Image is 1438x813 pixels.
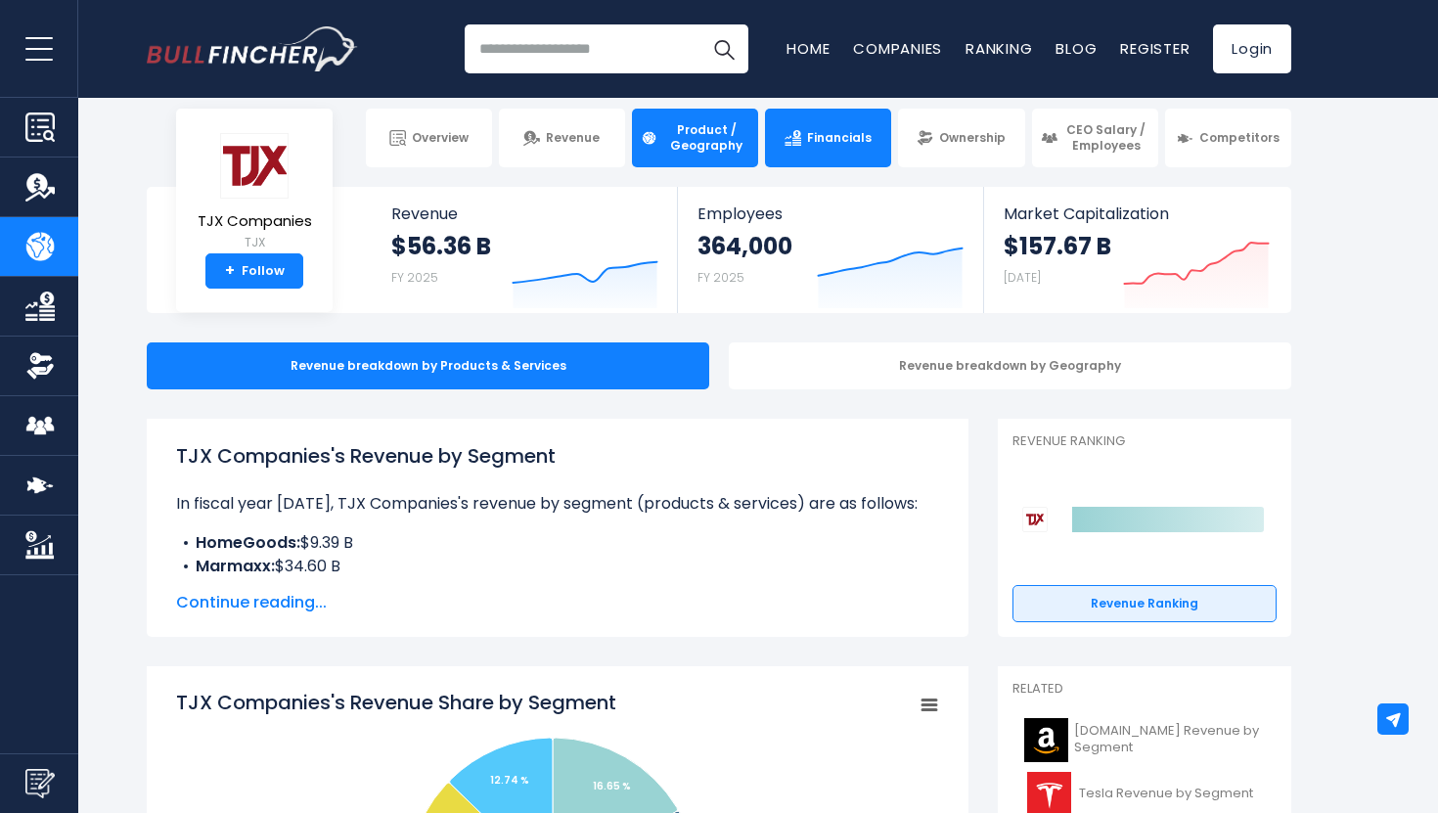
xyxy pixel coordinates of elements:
[198,213,312,230] span: TJX Companies
[1012,433,1277,450] p: Revenue Ranking
[25,351,55,381] img: Ownership
[366,109,492,167] a: Overview
[225,262,235,280] strong: +
[632,109,758,167] a: Product / Geography
[1120,38,1190,59] a: Register
[412,130,469,146] span: Overview
[196,555,275,577] b: Marmaxx:
[176,441,939,471] h1: TJX Companies's Revenue by Segment
[176,689,616,716] tspan: TJX Companies's Revenue Share by Segment
[697,231,792,261] strong: 364,000
[984,187,1289,313] a: Market Capitalization $157.67 B [DATE]
[697,269,744,286] small: FY 2025
[196,531,300,554] b: HomeGoods:
[786,38,830,59] a: Home
[1074,723,1265,756] span: [DOMAIN_NAME] Revenue by Segment
[729,342,1291,389] div: Revenue breakdown by Geography
[147,26,358,71] img: Bullfincher logo
[807,130,872,146] span: Financials
[1056,38,1097,59] a: Blog
[1022,507,1048,532] img: TJX Companies competitors logo
[391,231,491,261] strong: $56.36 B
[1012,681,1277,698] p: Related
[546,130,600,146] span: Revenue
[699,24,748,73] button: Search
[1165,109,1291,167] a: Competitors
[1004,204,1270,223] span: Market Capitalization
[765,109,891,167] a: Financials
[1012,713,1277,767] a: [DOMAIN_NAME] Revenue by Segment
[391,204,658,223] span: Revenue
[1004,231,1111,261] strong: $157.67 B
[593,779,631,793] tspan: 16.65 %
[176,591,939,614] span: Continue reading...
[1079,786,1253,802] span: Tesla Revenue by Segment
[391,269,438,286] small: FY 2025
[1213,24,1291,73] a: Login
[1063,122,1149,153] span: CEO Salary / Employees
[1004,269,1041,286] small: [DATE]
[147,26,357,71] a: Go to homepage
[176,531,939,555] li: $9.39 B
[205,253,303,289] a: +Follow
[678,187,982,313] a: Employees 364,000 FY 2025
[1024,718,1068,762] img: AMZN logo
[372,187,678,313] a: Revenue $56.36 B FY 2025
[1199,130,1280,146] span: Competitors
[898,109,1024,167] a: Ownership
[697,204,963,223] span: Employees
[939,130,1006,146] span: Ownership
[663,122,749,153] span: Product / Geography
[853,38,942,59] a: Companies
[1012,585,1277,622] a: Revenue Ranking
[198,234,312,251] small: TJX
[176,555,939,578] li: $34.60 B
[1032,109,1158,167] a: CEO Salary / Employees
[966,38,1032,59] a: Ranking
[499,109,625,167] a: Revenue
[176,492,939,516] p: In fiscal year [DATE], TJX Companies's revenue by segment (products & services) are as follows:
[147,342,709,389] div: Revenue breakdown by Products & Services
[490,773,529,788] tspan: 12.74 %
[197,132,313,254] a: TJX Companies TJX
